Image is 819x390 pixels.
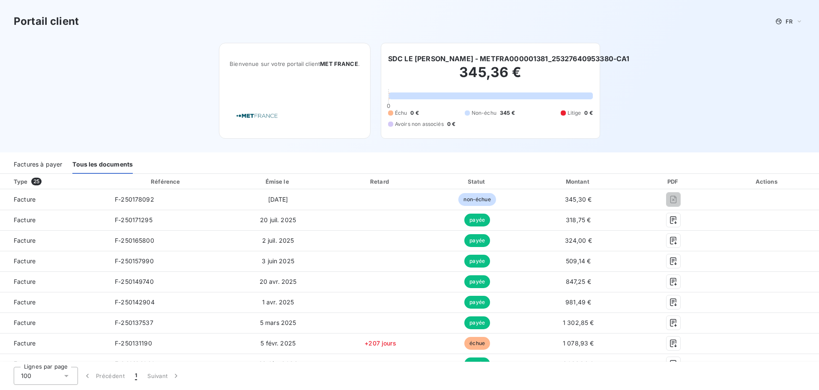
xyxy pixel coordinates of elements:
[431,177,523,186] div: Statut
[72,156,133,174] div: Tous les documents
[500,109,515,117] span: 345 €
[130,367,142,385] button: 1
[260,319,296,326] span: 5 mars 2025
[388,64,593,89] h2: 345,36 €
[565,237,592,244] span: 324,00 €
[584,109,592,117] span: 0 €
[565,298,591,306] span: 981,49 €
[320,60,358,67] span: MET FRANCE
[365,339,396,347] span: +207 jours
[78,367,130,385] button: Précédent
[259,360,297,367] span: 31 déc. 2024
[464,214,490,226] span: payée
[7,298,101,307] span: Facture
[115,257,154,265] span: F-250157990
[566,216,591,223] span: 318,75 €
[563,339,594,347] span: 1 078,93 €
[464,316,490,329] span: payée
[151,178,180,185] div: Référence
[527,177,630,186] div: Montant
[115,319,153,326] span: F-250137537
[115,360,155,367] span: F-240124040
[568,109,581,117] span: Litige
[7,277,101,286] span: Facture
[7,319,101,327] span: Facture
[634,177,714,186] div: PDF
[464,234,490,247] span: payée
[115,196,154,203] span: F-250178092
[464,255,490,268] span: payée
[260,339,296,347] span: 5 févr. 2025
[230,104,284,128] img: Company logo
[458,193,496,206] span: non-échue
[230,60,360,67] span: Bienvenue sur votre portail client .
[464,275,490,288] span: payée
[31,178,42,185] span: 25
[7,236,101,245] span: Facture
[410,109,418,117] span: 0 €
[563,360,594,367] span: 1 031,84 €
[472,109,496,117] span: Non-échu
[388,54,630,64] h6: SDC LE [PERSON_NAME] - METFRA000001381_25327640953380-CA1
[135,372,137,380] span: 1
[786,18,792,25] span: FR
[14,14,79,29] h3: Portail client
[268,196,288,203] span: [DATE]
[333,177,428,186] div: Retard
[115,237,154,244] span: F-250165800
[387,102,390,109] span: 0
[563,319,594,326] span: 1 302,85 €
[9,177,106,186] div: Type
[7,360,101,368] span: Facture
[115,278,154,285] span: F-250149740
[395,120,444,128] span: Avoirs non associés
[566,257,591,265] span: 509,14 €
[447,120,455,128] span: 0 €
[227,177,330,186] div: Émise le
[717,177,817,186] div: Actions
[464,296,490,309] span: payée
[14,156,62,174] div: Factures à payer
[142,367,185,385] button: Suivant
[464,357,490,370] span: payée
[565,196,592,203] span: 345,30 €
[566,278,591,285] span: 847,25 €
[115,298,155,306] span: F-250142904
[7,216,101,224] span: Facture
[464,337,490,350] span: échue
[21,372,31,380] span: 100
[262,298,294,306] span: 1 avr. 2025
[260,278,297,285] span: 20 avr. 2025
[262,237,294,244] span: 2 juil. 2025
[7,257,101,265] span: Facture
[260,216,296,223] span: 20 juil. 2025
[115,216,152,223] span: F-250171295
[262,257,294,265] span: 3 juin 2025
[115,339,152,347] span: F-250131190
[7,339,101,348] span: Facture
[7,195,101,204] span: Facture
[395,109,407,117] span: Échu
